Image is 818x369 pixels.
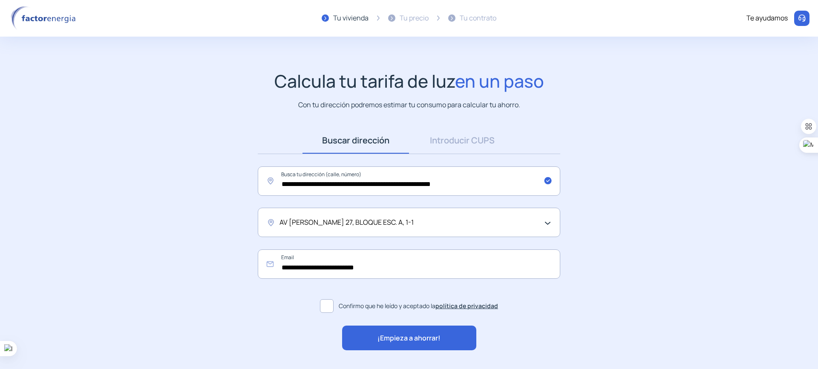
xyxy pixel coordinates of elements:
a: política de privacidad [435,302,498,310]
h1: Calcula tu tarifa de luz [274,71,544,92]
span: Confirmo que he leído y aceptado la [339,301,498,311]
img: logo factor [9,6,81,31]
span: en un paso [455,69,544,93]
span: AV [PERSON_NAME] 27, BLOQUE ESC. A, 1-1 [279,217,414,228]
a: Introducir CUPS [409,127,516,154]
p: Con tu dirección podremos estimar tu consumo para calcular tu ahorro. [298,100,520,110]
img: llamar [798,14,806,23]
div: Tu contrato [460,13,496,24]
a: Buscar dirección [302,127,409,154]
span: ¡Empieza a ahorrar! [377,333,441,344]
div: Te ayudamos [746,13,788,24]
div: Tu vivienda [333,13,369,24]
div: Tu precio [400,13,429,24]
